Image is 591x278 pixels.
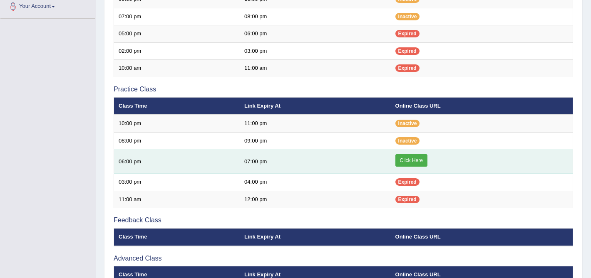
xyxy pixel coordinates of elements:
[240,191,391,208] td: 12:00 pm
[240,60,391,77] td: 11:00 am
[114,97,240,115] th: Class Time
[240,97,391,115] th: Link Expiry At
[114,60,240,77] td: 10:00 am
[114,174,240,191] td: 03:00 pm
[114,216,573,224] h3: Feedback Class
[395,64,420,72] span: Expired
[240,229,391,246] th: Link Expiry At
[395,47,420,55] span: Expired
[114,25,240,43] td: 05:00 pm
[114,255,573,262] h3: Advanced Class
[395,154,427,167] a: Click Here
[114,86,573,93] h3: Practice Class
[395,13,420,20] span: Inactive
[391,229,573,246] th: Online Class URL
[240,174,391,191] td: 04:00 pm
[240,150,391,174] td: 07:00 pm
[240,25,391,43] td: 06:00 pm
[240,42,391,60] td: 03:00 pm
[395,30,420,37] span: Expired
[240,115,391,132] td: 11:00 pm
[114,8,240,25] td: 07:00 pm
[395,137,420,145] span: Inactive
[240,132,391,150] td: 09:00 pm
[114,115,240,132] td: 10:00 pm
[395,196,420,203] span: Expired
[114,229,240,246] th: Class Time
[395,120,420,127] span: Inactive
[114,150,240,174] td: 06:00 pm
[114,191,240,208] td: 11:00 am
[391,97,573,115] th: Online Class URL
[395,178,420,186] span: Expired
[240,8,391,25] td: 08:00 pm
[114,42,240,60] td: 02:00 pm
[114,132,240,150] td: 08:00 pm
